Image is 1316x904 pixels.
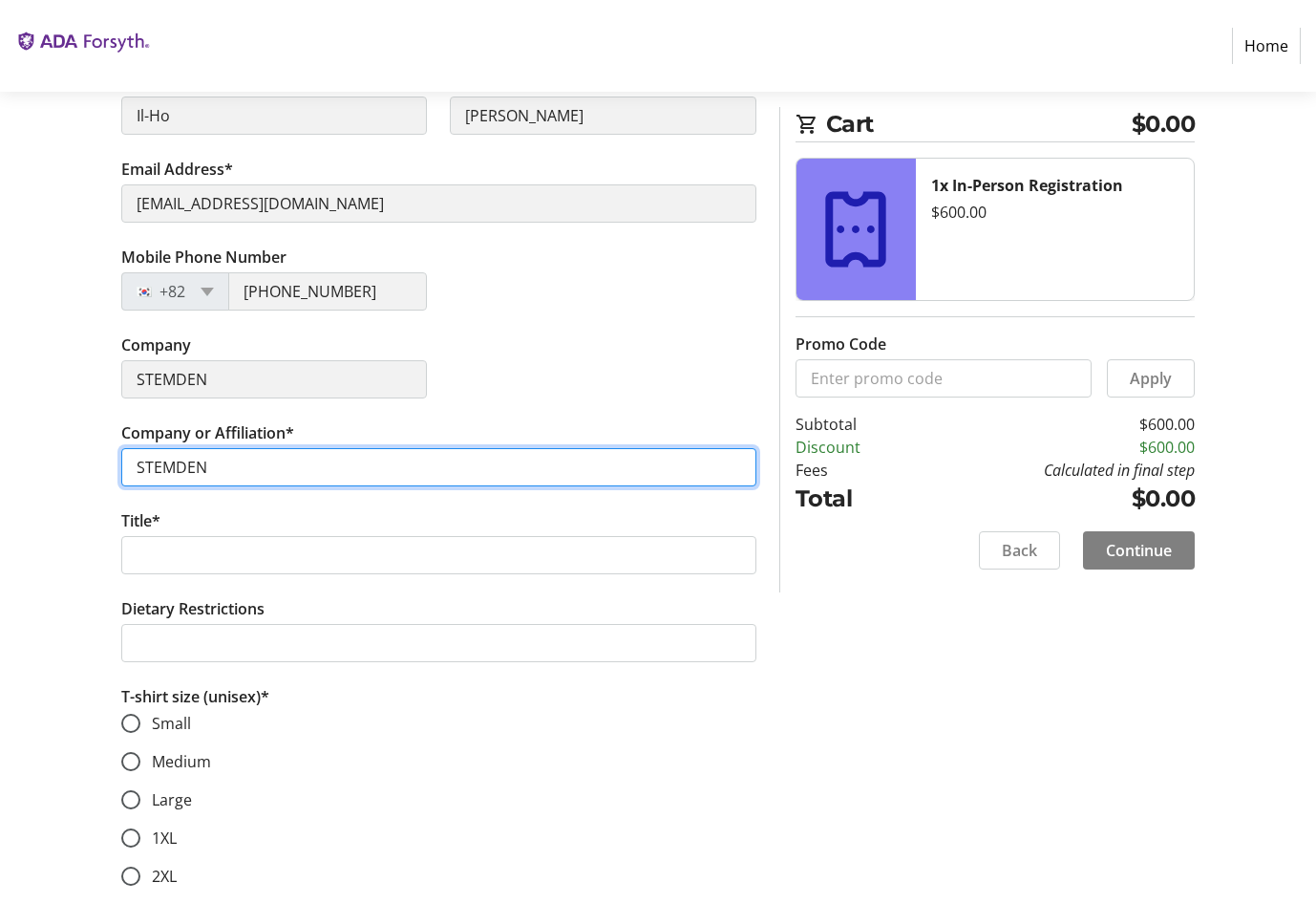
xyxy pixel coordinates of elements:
span: Large [152,789,192,810]
button: Continue [1083,531,1195,570]
span: 2XL [152,866,177,887]
input: 010-2000-0000 [228,272,428,311]
td: Discount [796,436,916,459]
td: Fees [796,459,916,482]
label: Promo Code [796,333,886,355]
p: T-shirt size (unisex)* [121,685,756,708]
img: The ADA Forsyth Institute's Logo [15,8,151,84]
a: Home [1232,28,1301,64]
span: Medium [152,751,211,772]
span: Small [152,713,191,734]
span: Continue [1106,539,1172,562]
label: Company or Affiliation* [121,421,294,444]
label: Company [121,334,191,356]
label: Mobile Phone Number [121,246,287,269]
td: $600.00 [916,436,1195,459]
td: Subtotal [796,413,916,436]
label: Dietary Restrictions [121,597,265,620]
span: $0.00 [1132,107,1196,141]
span: 1XL [152,828,177,849]
td: $0.00 [916,482,1195,516]
label: Title* [121,509,160,532]
span: Apply [1130,367,1172,390]
strong: 1x In-Person Registration [931,175,1123,196]
td: Total [796,482,916,516]
span: Back [1002,539,1037,562]
label: Email Address* [121,158,233,181]
button: Apply [1107,359,1195,398]
td: Calculated in final step [916,459,1195,482]
input: Enter promo code [796,359,1092,398]
span: Cart [826,107,1132,141]
td: $600.00 [916,413,1195,436]
div: $600.00 [931,201,1178,224]
button: Back [979,531,1060,570]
